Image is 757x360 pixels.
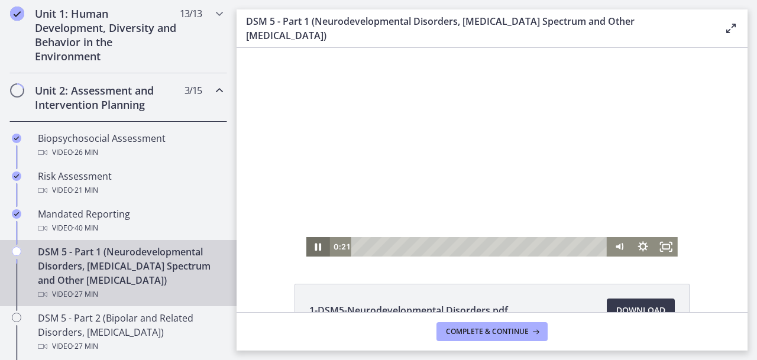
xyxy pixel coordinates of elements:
[38,311,222,353] div: DSM 5 - Part 2 (Bipolar and Related Disorders, [MEDICAL_DATA])
[607,299,675,322] a: Download
[73,183,98,197] span: · 21 min
[73,145,98,160] span: · 26 min
[446,327,529,336] span: Complete & continue
[38,131,222,160] div: Biopsychosocial Assessment
[38,145,222,160] div: Video
[394,189,418,209] button: Show settings menu
[38,169,222,197] div: Risk Assessment
[371,189,394,209] button: Mute
[616,303,665,317] span: Download
[12,171,21,181] i: Completed
[35,7,179,63] h2: Unit 1: Human Development, Diversity and Behavior in the Environment
[309,303,508,317] span: 1-DSM5-Neurodevelopmental Disorders.pdf
[418,189,441,209] button: Fullscreen
[38,183,222,197] div: Video
[10,7,24,21] i: Completed
[38,287,222,301] div: Video
[180,7,202,21] span: 13 / 13
[246,14,705,43] h3: DSM 5 - Part 1 (Neurodevelopmental Disorders, [MEDICAL_DATA] Spectrum and Other [MEDICAL_DATA])
[436,322,548,341] button: Complete & continue
[73,339,98,353] span: · 27 min
[38,245,222,301] div: DSM 5 - Part 1 (Neurodevelopmental Disorders, [MEDICAL_DATA] Spectrum and Other [MEDICAL_DATA])
[12,209,21,219] i: Completed
[12,134,21,143] i: Completed
[73,221,98,235] span: · 40 min
[185,83,202,98] span: 3 / 15
[38,339,222,353] div: Video
[73,287,98,301] span: · 27 min
[38,221,222,235] div: Video
[237,48,748,257] iframe: Video Lesson
[38,207,222,235] div: Mandated Reporting
[35,83,179,112] h2: Unit 2: Assessment and Intervention Planning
